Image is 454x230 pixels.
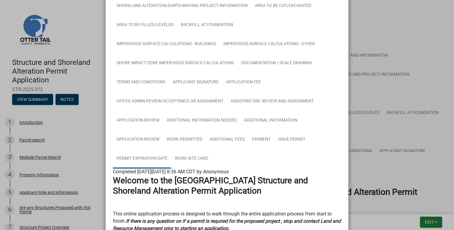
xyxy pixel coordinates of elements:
a: Area to be Filled/Leveled [113,15,177,35]
a: Additional Fees [206,130,248,149]
a: Payment [248,130,274,149]
a: Impervious Surface Calculations - Buildings [113,35,220,54]
a: Terms and Conditions [113,73,169,92]
a: Permit Expiration Date [113,149,171,168]
a: Backfill at foundation [177,15,237,35]
span: Completed [DATE][DATE] 8:36 AM CDT by Anonymous [113,169,229,175]
a: Additional Information [240,111,301,130]
a: Shore Impact Zone Impervious Surface Calculations [113,54,238,73]
a: Issue Permit [274,130,309,149]
a: Assistant Dir. Review and Assignment [227,92,317,111]
a: Application Review [113,130,163,149]
a: Office Admin Review/Acceptance or Assignment [113,92,227,111]
a: Application Fee [222,73,265,92]
a: Applicant Signature [169,73,222,92]
a: Application Review [113,111,163,130]
a: Additional Information Needed [163,111,240,130]
a: Work Permitted [163,130,206,149]
a: Impervious Surface Calculations - Other [220,35,319,54]
strong: Welcome to the [GEOGRAPHIC_DATA] Structure and Shoreland Alteration Permit Application [113,175,308,196]
a: Work Site Card [171,149,212,168]
a: Documentation / Scale Drawing [238,54,316,73]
